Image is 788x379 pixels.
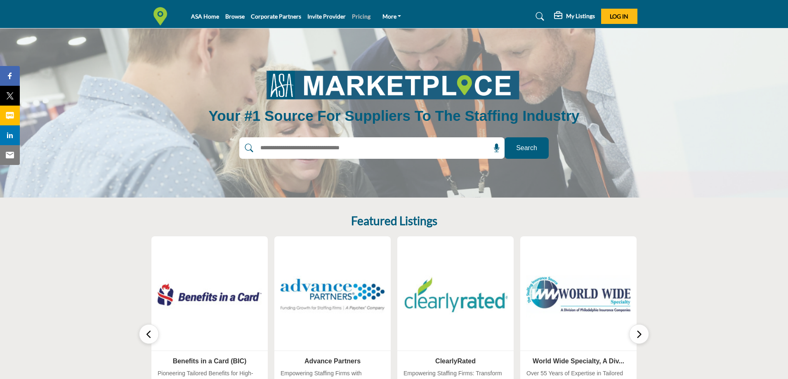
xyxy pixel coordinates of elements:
[307,13,346,20] a: Invite Provider
[208,106,579,125] h1: Your #1 Source for Suppliers to the Staffing Industry
[173,358,247,365] a: Benefits in a Card (BIC)
[403,242,507,346] img: ClearlyRated
[151,7,174,26] img: Site Logo
[225,13,245,20] a: Browse
[158,242,262,346] img: Benefits in a Card (BIC)
[352,13,370,20] a: Pricing
[533,358,624,365] a: World Wide Specialty, A Div...
[528,10,550,23] a: Search
[351,214,437,228] h2: Featured Listings
[304,358,361,365] a: Advance Partners
[251,13,301,20] a: Corporate Partners
[554,12,595,21] div: My Listings
[566,12,595,20] h5: My Listings
[505,137,549,159] button: Search
[610,13,628,20] span: Log In
[435,358,476,365] a: ClearlyRated
[191,13,219,20] a: ASA Home
[601,9,637,24] button: Log In
[516,143,537,153] span: Search
[264,67,524,101] img: image
[281,242,385,346] img: Advance Partners
[377,11,407,22] a: More
[526,242,630,346] img: World Wide Specialty, A Div...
